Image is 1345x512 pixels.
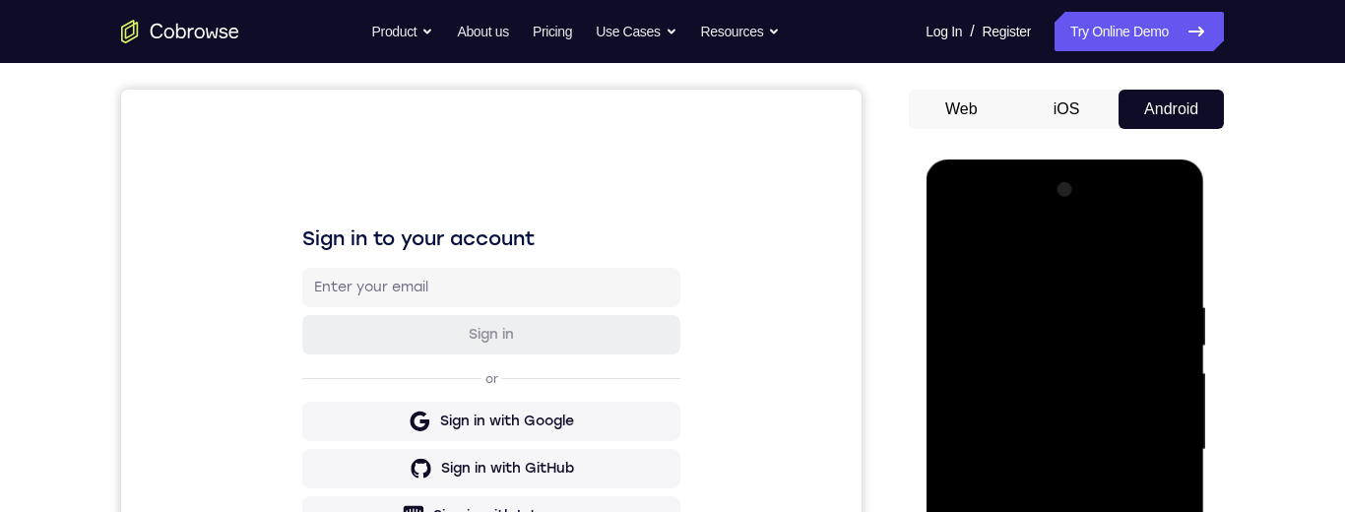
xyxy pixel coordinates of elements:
a: Register [983,12,1031,51]
button: Web [909,90,1014,129]
input: Enter your email [193,188,547,208]
button: Resources [701,12,781,51]
a: About us [457,12,508,51]
button: Sign in with Intercom [181,407,559,446]
button: iOS [1014,90,1120,129]
div: Sign in with Google [319,322,453,342]
p: or [360,282,381,297]
span: / [970,20,974,43]
button: Sign in with Zendesk [181,454,559,493]
button: Android [1119,90,1224,129]
a: Log In [926,12,962,51]
div: Sign in with GitHub [320,369,453,389]
button: Use Cases [596,12,676,51]
button: Sign in with Google [181,312,559,352]
h1: Sign in to your account [181,135,559,162]
button: Sign in [181,225,559,265]
button: Sign in with GitHub [181,359,559,399]
a: Try Online Demo [1055,12,1224,51]
a: Pricing [533,12,572,51]
a: Go to the home page [121,20,239,43]
div: Sign in with Zendesk [314,464,459,483]
button: Product [372,12,434,51]
div: Sign in with Intercom [312,416,461,436]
